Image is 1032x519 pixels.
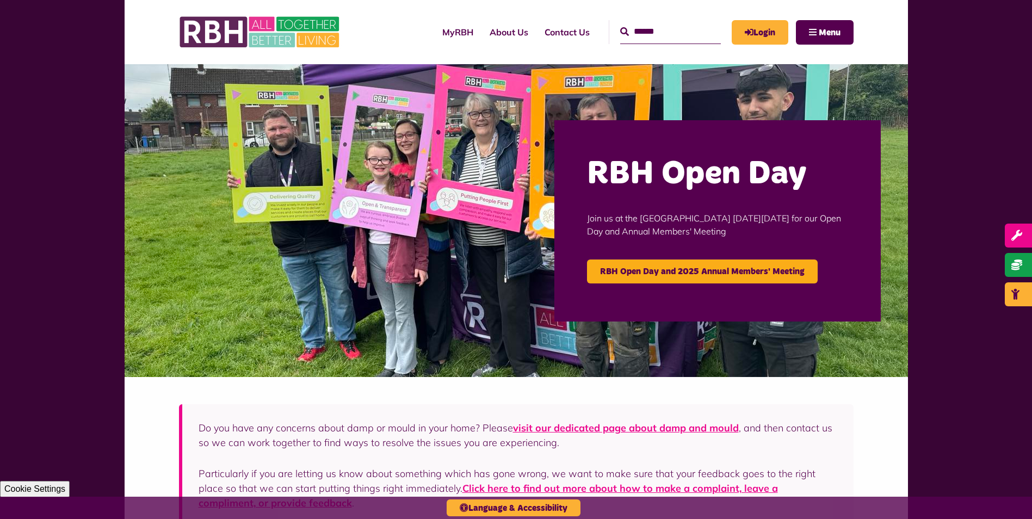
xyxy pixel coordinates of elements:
[199,482,778,509] a: Click here to find out more about how to make a complaint, leave a compliment, or provide feedback
[587,259,818,283] a: RBH Open Day and 2025 Annual Members' Meeting
[179,11,342,53] img: RBH
[587,195,848,254] p: Join us at the [GEOGRAPHIC_DATA] [DATE][DATE] for our Open Day and Annual Members' Meeting
[199,466,837,510] p: Particularly if you are letting us know about something which has gone wrong, we want to make sur...
[434,17,481,47] a: MyRBH
[481,17,536,47] a: About Us
[513,422,739,434] a: visit our dedicated page about damp and mould
[125,64,908,377] img: Image (22)
[732,20,788,45] a: MyRBH
[536,17,598,47] a: Contact Us
[447,499,580,516] button: Language & Accessibility
[199,421,837,450] p: Do you have any concerns about damp or mould in your home? Please , and then contact us so we can...
[819,28,841,37] span: Menu
[796,20,854,45] button: Navigation
[587,153,848,195] h2: RBH Open Day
